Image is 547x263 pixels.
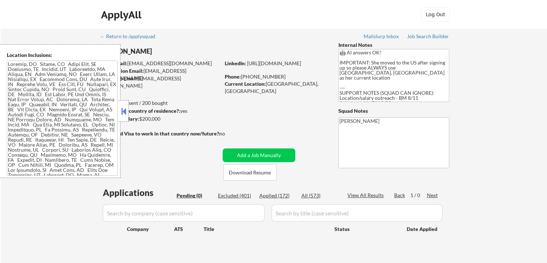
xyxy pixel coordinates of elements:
[394,192,406,199] div: Back
[101,60,220,67] div: [EMAIL_ADDRESS][DOMAIN_NAME]
[334,222,396,235] div: Status
[219,130,240,137] div: no
[127,226,174,233] div: Company
[174,226,204,233] div: ATS
[225,81,266,87] strong: Current Location:
[100,34,162,39] div: ← Return to /applysquad
[407,226,438,233] div: Date Applied
[101,130,220,137] strong: Will need Visa to work in that country now/future?:
[225,60,246,66] strong: LinkedIn:
[225,80,327,94] div: [GEOGRAPHIC_DATA], [GEOGRAPHIC_DATA]
[427,192,438,199] div: Next
[100,107,218,115] div: yes
[7,52,118,59] div: Location Inclusions:
[225,73,241,80] strong: Phone:
[101,9,143,21] div: ApplyAll
[301,192,337,199] div: All (573)
[247,60,301,66] a: [URL][DOMAIN_NAME]
[407,34,449,41] a: Job Search Builder
[347,192,386,199] div: View All Results
[103,188,174,197] div: Applications
[259,192,295,199] div: Applied (172)
[100,115,220,122] div: $200,000
[204,226,328,233] div: Title
[272,204,442,222] input: Search by title (case sensitive)
[100,34,162,41] a: ← Return to /applysquad
[101,75,220,89] div: [EMAIL_ADDRESS][DOMAIN_NAME]
[103,204,265,222] input: Search by company (case sensitive)
[407,34,449,39] div: Job Search Builder
[101,47,249,56] div: [PERSON_NAME]
[177,192,213,199] div: Pending (0)
[101,67,220,81] div: [EMAIL_ADDRESS][DOMAIN_NAME]
[364,34,400,41] a: Mailslurp Inbox
[364,34,400,39] div: Mailslurp Inbox
[100,99,220,107] div: 172 sent / 200 bought
[338,107,449,115] div: Squad Notes
[410,192,427,199] div: 1 / 0
[218,192,254,199] div: Excluded (401)
[338,41,449,49] div: Internal Notes
[223,148,295,162] button: Add a Job Manually
[421,7,450,22] button: Log Out
[225,73,327,80] div: [PHONE_NUMBER]
[100,108,180,114] strong: Can work in country of residence?:
[223,164,277,180] button: Download Resume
